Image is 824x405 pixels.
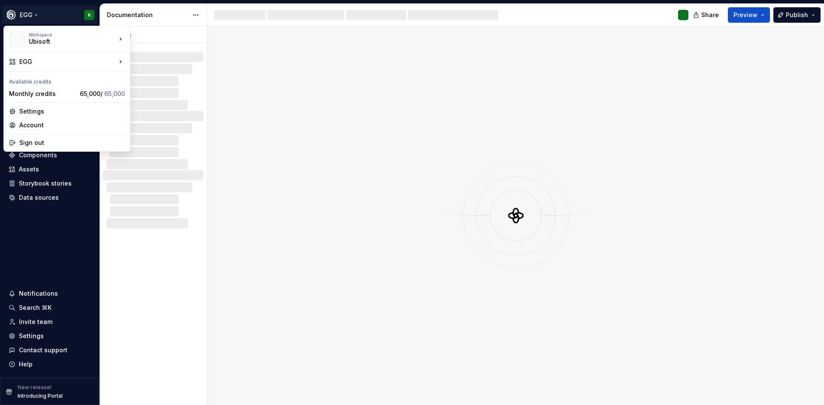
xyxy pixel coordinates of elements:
span: 65,000 [104,90,125,97]
div: Settings [19,107,125,116]
div: Monthly credits [9,90,76,98]
span: 65,000 / [80,90,125,97]
div: Ubisoft [29,37,102,46]
div: EGG [19,57,116,66]
div: Available credits [6,73,128,87]
div: Account [19,121,125,129]
div: Workspace [29,32,116,37]
img: 87d06435-c97f-426c-aa5d-5eb8acd3d8b3.png [10,31,25,47]
div: Sign out [19,138,125,147]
